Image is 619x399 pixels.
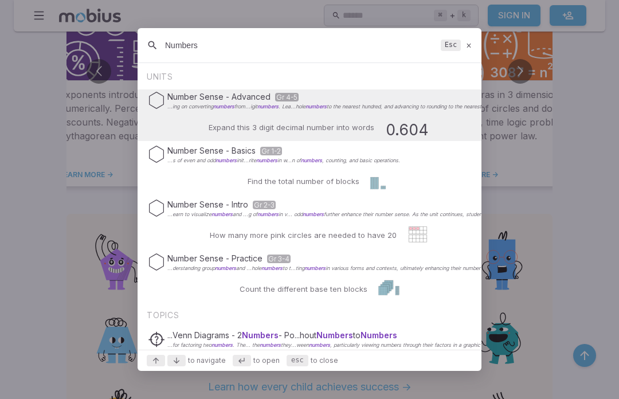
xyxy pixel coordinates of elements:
span: numbers [211,211,233,217]
span: ...earn to visualize [167,211,233,217]
span: numbers [215,265,236,271]
div: TOPICS [138,303,481,326]
span: Gr 1-2 [260,147,282,155]
span: numbers [216,157,237,163]
span: Gr 2-3 [253,201,276,209]
p: Number Sense - Practice [167,253,560,264]
span: to t...ting [283,265,326,271]
span: ...for factoring two [167,342,233,348]
span: to close [311,355,338,366]
p: in various forms and contexts, ultimately enhancing their number sense and arithmetic operations. [167,265,560,271]
span: numbers [304,265,326,271]
span: Gr 3-4 [267,255,291,263]
span: and ...hole [236,265,283,271]
span: init...rite [237,157,277,163]
span: ...s of even and odd [167,157,237,163]
span: Gr 4-5 [275,93,299,101]
span: numbers [301,157,322,163]
span: ...Venn Diagrams - 2 [167,330,279,340]
p: Find the total number of blocks [248,175,359,187]
div: UNITS [138,64,481,87]
span: numbers [256,157,277,163]
span: Numbers [242,330,279,340]
div: Suggestions [138,64,481,350]
p: Count the different base ten blocks [240,283,367,295]
span: in w...n of [277,157,322,163]
p: , counting, and basic operations. [167,158,400,163]
p: Expand this 3 digit decimal number into words [209,122,374,133]
span: numbers [257,211,279,217]
span: numbers [309,342,330,348]
span: numbers [257,103,279,109]
span: . Lea...hole [279,103,327,109]
span: numbers [305,103,327,109]
span: . The... the [233,342,281,348]
p: Number Sense - Basics [167,145,400,157]
span: numbers [303,211,324,217]
h3: 0.604 [386,118,429,141]
span: numbers [260,342,281,348]
span: and ...g of [233,211,279,217]
span: numbers [211,342,233,348]
span: from...igit [234,103,279,109]
span: Numbers [316,330,353,340]
kbd: Esc [441,40,460,51]
span: to [353,330,397,340]
span: in v... odd [279,211,324,217]
kbd: esc [287,355,308,366]
span: they...ween [281,342,330,348]
span: to navigate [188,355,226,366]
span: Numbers [361,330,397,340]
span: ...ing on converting [167,103,234,109]
span: to open [253,355,280,366]
span: - Po...hout [279,330,353,340]
span: ...derstanding group [167,265,236,271]
p: How many more pink circles are needed to have 20 [210,229,397,241]
span: numbers [213,103,234,109]
span: numbers [261,265,283,271]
